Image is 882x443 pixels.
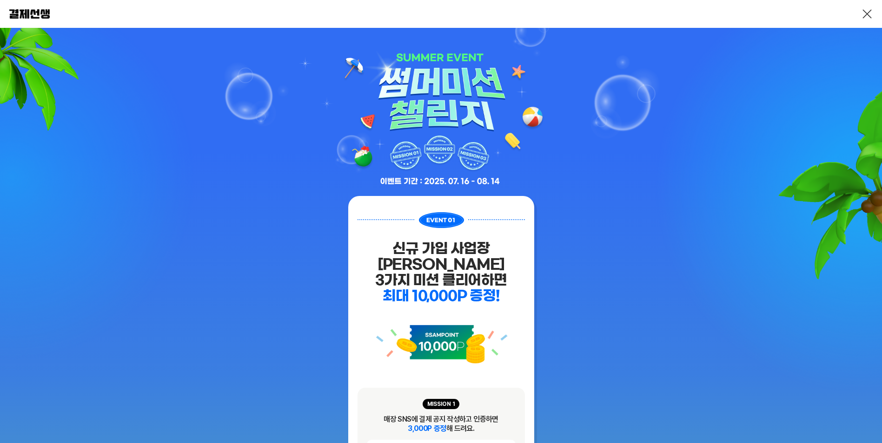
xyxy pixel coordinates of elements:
[358,308,525,382] img: event_icon
[358,241,525,304] div: 신규 가입 사업장[PERSON_NAME] 3가지 미션 클리어하면
[647,28,882,420] img: palm trees
[358,211,525,228] img: event_01
[408,424,446,433] span: 3,000P 증정
[367,415,516,433] div: 매장 SNS에 결제 공지 작성하고 인증하면 해 드려요.
[9,9,50,19] img: 결제선생
[383,289,499,303] span: 최대 10,000P 증정!
[423,399,460,409] span: MISSION 1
